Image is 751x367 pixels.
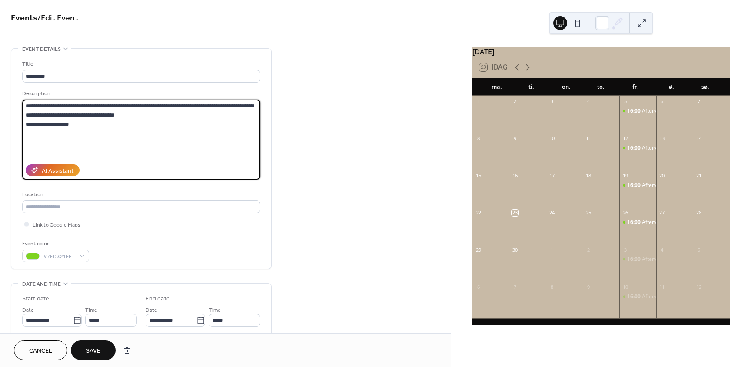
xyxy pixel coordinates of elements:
[659,210,665,216] div: 27
[619,256,656,263] div: Afterwork
[22,89,259,98] div: Description
[512,284,518,290] div: 7
[642,219,666,226] div: Afterwork
[659,247,665,253] div: 4
[585,135,592,142] div: 11
[585,172,592,179] div: 18
[209,306,221,315] span: Time
[548,135,555,142] div: 10
[512,210,518,216] div: 23
[37,10,78,27] span: / Edit Event
[622,135,628,142] div: 12
[71,340,116,360] button: Save
[22,294,49,304] div: Start date
[548,247,555,253] div: 1
[584,78,618,96] div: to.
[29,347,52,356] span: Cancel
[512,172,518,179] div: 16
[11,10,37,27] a: Events
[695,284,702,290] div: 12
[659,135,665,142] div: 13
[548,210,555,216] div: 24
[695,247,702,253] div: 5
[659,98,665,105] div: 6
[619,293,656,300] div: Afterwork
[585,210,592,216] div: 25
[585,247,592,253] div: 2
[642,182,666,189] div: Afterwork
[627,256,642,263] span: 16:00
[653,78,688,96] div: lø.
[622,284,628,290] div: 10
[475,172,482,179] div: 15
[475,247,482,253] div: 29
[146,306,157,315] span: Date
[585,284,592,290] div: 9
[622,172,628,179] div: 19
[622,98,628,105] div: 5
[659,284,665,290] div: 11
[43,252,75,261] span: #7ED321FF
[479,78,514,96] div: ma.
[22,190,259,199] div: Location
[22,60,259,69] div: Title
[146,294,170,304] div: End date
[627,144,642,152] span: 16:00
[475,135,482,142] div: 8
[22,306,34,315] span: Date
[627,219,642,226] span: 16:00
[627,293,642,300] span: 16:00
[22,239,87,248] div: Event color
[548,98,555,105] div: 3
[514,78,549,96] div: ti.
[622,210,628,216] div: 26
[475,284,482,290] div: 6
[472,47,730,57] div: [DATE]
[642,107,666,115] div: Afterwork
[26,164,80,176] button: AI Assistant
[512,98,518,105] div: 2
[695,98,702,105] div: 7
[695,172,702,179] div: 21
[42,167,73,176] div: AI Assistant
[475,98,482,105] div: 1
[549,78,584,96] div: on.
[659,172,665,179] div: 20
[622,247,628,253] div: 3
[22,280,61,289] span: Date and time
[22,45,61,54] span: Event details
[512,135,518,142] div: 9
[585,98,592,105] div: 4
[619,144,656,152] div: Afterwork
[688,78,723,96] div: sø.
[695,210,702,216] div: 28
[642,293,666,300] div: Afterwork
[619,219,656,226] div: Afterwork
[33,220,80,230] span: Link to Google Maps
[548,172,555,179] div: 17
[475,210,482,216] div: 22
[627,107,642,115] span: 16:00
[14,340,67,360] button: Cancel
[642,144,666,152] div: Afterwork
[85,306,97,315] span: Time
[548,284,555,290] div: 8
[627,182,642,189] span: 16:00
[618,78,653,96] div: fr.
[512,247,518,253] div: 30
[695,135,702,142] div: 14
[642,256,666,263] div: Afterwork
[619,182,656,189] div: Afterwork
[86,347,100,356] span: Save
[619,107,656,115] div: Afterwork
